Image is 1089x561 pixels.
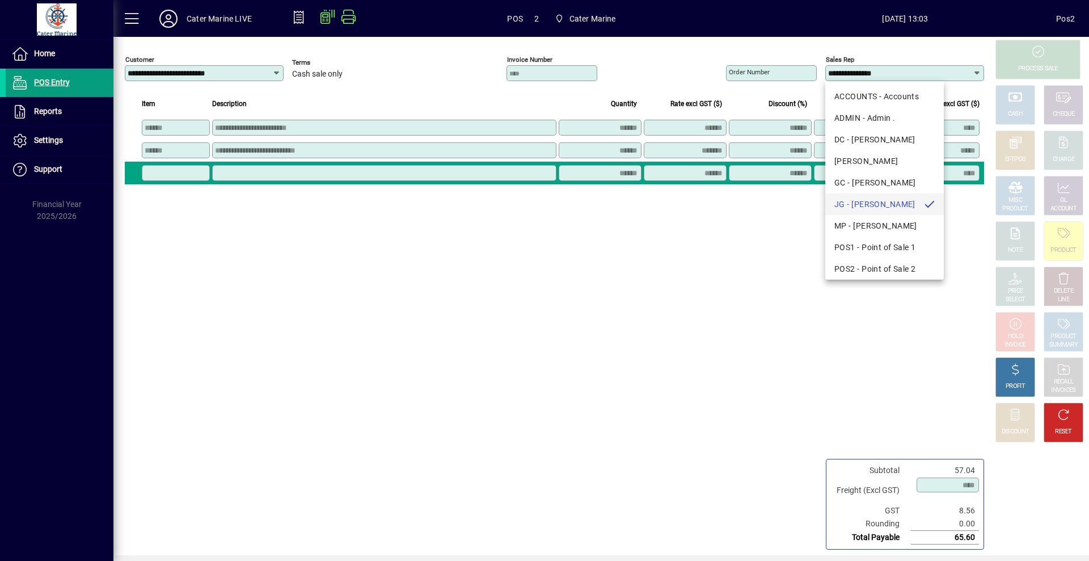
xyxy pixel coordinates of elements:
div: NOTE [1008,246,1023,255]
td: 65.60 [911,531,979,545]
a: Support [6,155,113,184]
a: Settings [6,126,113,155]
div: RESET [1055,428,1072,436]
span: Support [34,164,62,174]
div: LINE [1058,296,1069,304]
div: PROCESS SALE [1018,65,1058,73]
span: Home [34,49,55,58]
mat-label: Invoice number [507,56,552,64]
span: Cater Marine [550,9,621,29]
div: Pos2 [1056,10,1075,28]
span: Reports [34,107,62,116]
span: 2 [534,10,539,28]
div: PRODUCT [1002,205,1028,213]
a: Reports [6,98,113,126]
div: GL [1060,196,1067,205]
td: Total Payable [831,531,911,545]
div: MISC [1008,196,1022,205]
span: Rate excl GST ($) [670,98,722,110]
div: Cater Marine LIVE [187,10,252,28]
div: SUMMARY [1049,341,1078,349]
div: PRODUCT [1050,246,1076,255]
span: Settings [34,136,63,145]
div: PROFIT [1006,382,1025,391]
span: GST ($) [869,98,892,110]
span: Discount (%) [769,98,807,110]
span: Cash sale only [292,70,343,79]
span: Quantity [611,98,637,110]
td: 8.56 [911,504,979,517]
div: INVOICES [1051,386,1075,395]
div: INVOICE [1004,341,1025,349]
span: POS [507,10,523,28]
span: POS Entry [34,78,70,87]
a: Home [6,40,113,68]
mat-label: Sales rep [826,56,854,64]
div: EFTPOS [1005,155,1026,164]
span: [DATE] 13:03 [754,10,1057,28]
td: 0.00 [911,517,979,531]
div: PRODUCT [1050,332,1076,341]
span: Extend excl GST ($) [921,98,980,110]
div: CHEQUE [1053,110,1074,119]
div: RECALL [1054,378,1074,386]
span: Item [142,98,155,110]
td: Freight (Excl GST) [831,477,911,504]
td: 57.04 [911,464,979,477]
div: DELETE [1054,287,1073,296]
div: CHARGE [1053,155,1075,164]
span: Cater Marine [569,10,616,28]
td: Subtotal [831,464,911,477]
td: Rounding [831,517,911,531]
div: SELECT [1006,296,1025,304]
div: DISCOUNT [1002,428,1029,436]
div: ACCOUNT [1050,205,1077,213]
span: Terms [292,59,360,66]
span: Description [212,98,247,110]
button: Profile [150,9,187,29]
div: CASH [1008,110,1023,119]
mat-label: Customer [125,56,154,64]
mat-label: Order number [729,68,770,76]
td: GST [831,504,911,517]
div: HOLD [1008,332,1023,341]
div: PRICE [1008,287,1023,296]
